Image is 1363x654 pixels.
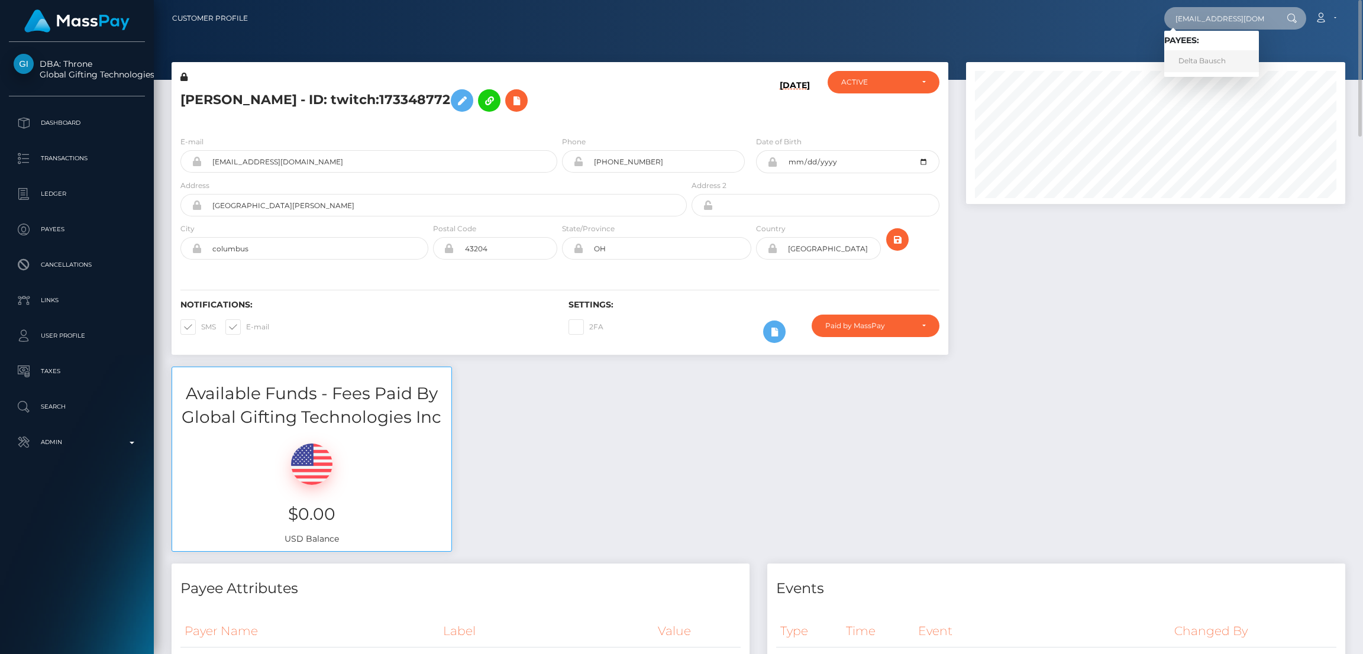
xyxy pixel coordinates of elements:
[9,321,145,351] a: User Profile
[914,615,1170,647] th: Event
[172,429,451,551] div: USD Balance
[180,137,204,147] label: E-mail
[172,382,451,428] h3: Available Funds - Fees Paid By Global Gifting Technologies Inc
[180,224,195,234] label: City
[180,300,551,310] h6: Notifications:
[14,433,140,451] p: Admin
[180,180,209,191] label: Address
[756,224,786,234] label: Country
[14,362,140,380] p: Taxes
[562,224,615,234] label: State/Province
[9,428,145,457] a: Admin
[9,392,145,422] a: Search
[9,250,145,280] a: Cancellations
[439,615,654,647] th: Label
[14,54,34,74] img: Global Gifting Technologies Inc
[776,615,842,647] th: Type
[562,137,586,147] label: Phone
[756,137,802,147] label: Date of Birth
[9,108,145,138] a: Dashboard
[14,221,140,238] p: Payees
[291,443,332,485] img: USD.png
[569,319,603,335] label: 2FA
[180,319,216,335] label: SMS
[9,357,145,386] a: Taxes
[433,224,476,234] label: Postal Code
[1164,35,1259,46] h6: Payees:
[180,615,439,647] th: Payer Name
[180,83,680,118] h5: [PERSON_NAME] - ID: twitch:173348772
[825,321,912,331] div: Paid by MassPay
[841,77,912,87] div: ACTIVE
[569,300,939,310] h6: Settings:
[180,578,741,599] h4: Payee Attributes
[9,179,145,209] a: Ledger
[14,114,140,132] p: Dashboard
[9,286,145,315] a: Links
[776,578,1336,599] h4: Events
[14,150,140,167] p: Transactions
[9,215,145,244] a: Payees
[842,615,914,647] th: Time
[1164,7,1275,30] input: Search...
[14,292,140,309] p: Links
[1164,50,1259,72] a: Delta Bausch
[14,256,140,274] p: Cancellations
[14,327,140,345] p: User Profile
[24,9,130,33] img: MassPay Logo
[172,6,248,31] a: Customer Profile
[692,180,726,191] label: Address 2
[225,319,269,335] label: E-mail
[812,315,939,337] button: Paid by MassPay
[828,71,939,93] button: ACTIVE
[14,398,140,416] p: Search
[14,185,140,203] p: Ledger
[181,503,443,526] h3: $0.00
[654,615,741,647] th: Value
[9,144,145,173] a: Transactions
[780,80,810,122] h6: [DATE]
[9,59,145,80] span: DBA: Throne Global Gifting Technologies Inc
[1170,615,1336,647] th: Changed By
